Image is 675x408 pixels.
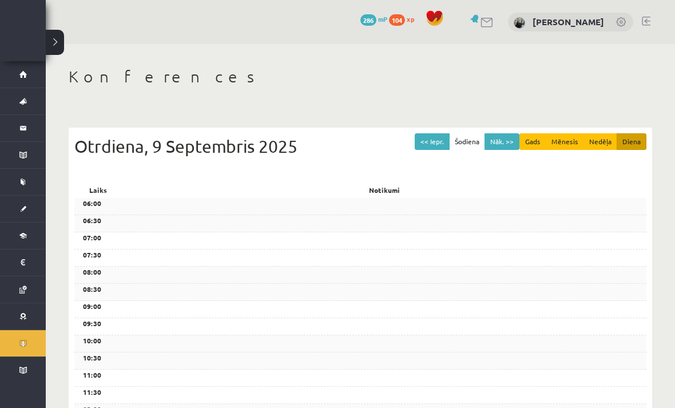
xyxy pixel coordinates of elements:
button: Nedēļa [583,133,617,150]
div: Notikumi [122,182,646,198]
a: [PERSON_NAME] [533,16,604,27]
button: Gads [519,133,546,150]
span: mP [378,14,387,23]
b: 08:30 [83,284,101,294]
b: 09:30 [83,319,101,328]
img: Sofija Jurģevica [514,17,525,29]
b: 07:30 [83,250,101,259]
span: 104 [389,14,405,26]
b: 06:30 [83,216,101,225]
button: Mēnesis [546,133,584,150]
button: Šodiena [449,133,485,150]
a: Rīgas 1. Tālmācības vidusskola [13,20,46,49]
span: 286 [360,14,376,26]
b: 09:00 [83,302,101,311]
b: 07:00 [83,233,101,242]
b: 10:00 [83,336,101,345]
b: 11:30 [83,387,101,397]
button: << Iepr. [415,133,450,150]
span: xp [407,14,414,23]
a: 104 xp [389,14,420,23]
div: Laiks [74,182,122,198]
button: Nāk. >> [485,133,519,150]
div: Otrdiena, 9 Septembris 2025 [74,133,646,159]
b: 10:30 [83,353,101,362]
h1: Konferences [69,67,652,86]
button: Diena [617,133,646,150]
a: 286 mP [360,14,387,23]
b: 11:00 [83,370,101,379]
b: 06:00 [83,199,101,208]
b: 08:00 [83,267,101,276]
